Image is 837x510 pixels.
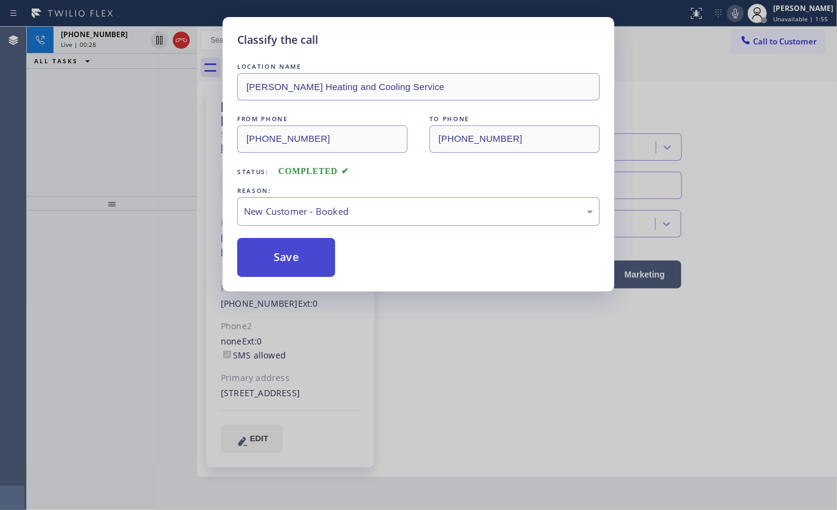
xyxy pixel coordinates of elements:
[429,125,600,153] input: To phone
[237,125,408,153] input: From phone
[244,204,593,218] div: New Customer - Booked
[237,184,600,197] div: REASON:
[237,60,600,73] div: LOCATION NAME
[237,113,408,125] div: FROM PHONE
[237,238,335,277] button: Save
[429,113,600,125] div: TO PHONE
[237,167,269,176] span: Status:
[237,32,318,48] h5: Classify the call
[279,167,349,176] span: COMPLETED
